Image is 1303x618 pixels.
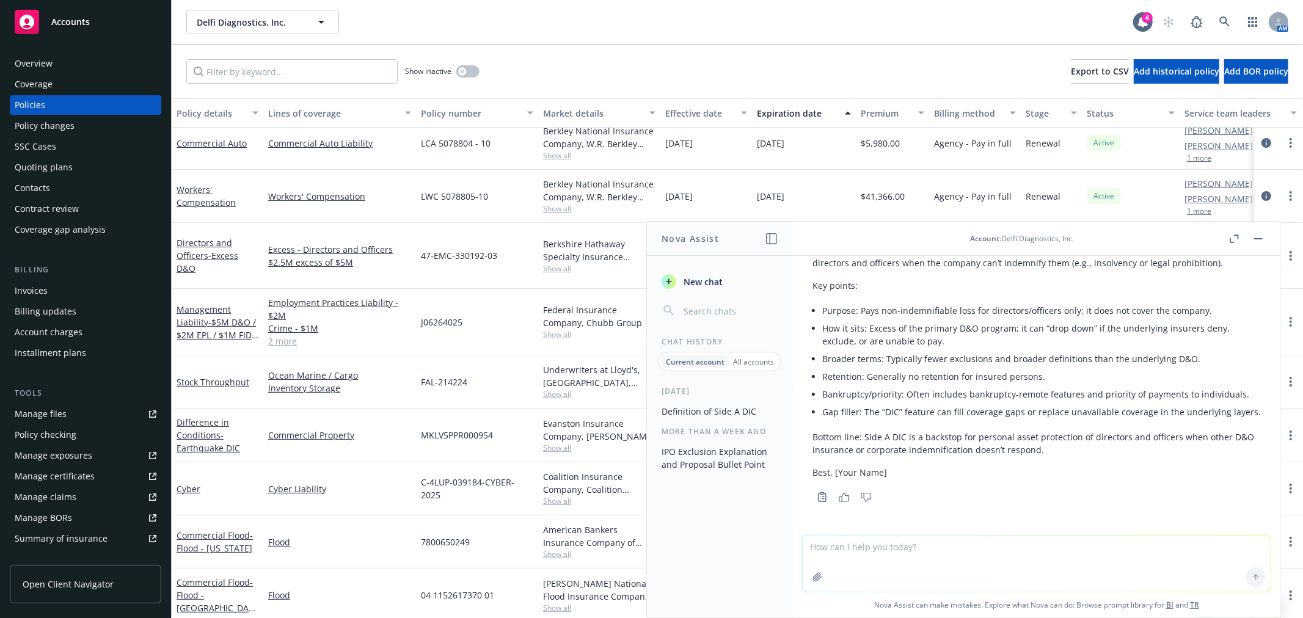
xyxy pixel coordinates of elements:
[657,271,783,293] button: New chat
[10,487,161,507] a: Manage claims
[15,95,45,115] div: Policies
[856,98,929,128] button: Premium
[752,98,856,128] button: Expiration date
[15,158,73,177] div: Quoting plans
[15,199,79,219] div: Contract review
[861,137,900,150] span: $5,980.00
[10,281,161,300] a: Invoices
[822,385,1261,403] li: Bankruptcy/priority: Often includes bankruptcy-remote features and priority of payments to indivi...
[10,116,161,136] a: Policy changes
[543,203,655,214] span: Show all
[15,302,76,321] div: Billing updates
[263,98,416,128] button: Lines of coverage
[10,158,161,177] a: Quoting plans
[268,589,411,602] a: Flood
[812,244,1261,269] p: Side A DIC (Difference-in-Conditions) is a specialized layer of D&O insurance designed to protect...
[421,376,467,388] span: FAL-214224
[1213,10,1237,34] a: Search
[268,243,411,269] a: Excess - Directors and Officers $2.5M excess of $5M
[681,302,778,319] input: Search chats
[1026,190,1060,203] span: Renewal
[660,98,752,128] button: Effective date
[177,376,249,388] a: Stock Throughput
[543,238,655,263] div: Berkshire Hathaway Specialty Insurance Company, Berkshire Hathaway Specialty Insurance
[15,508,72,528] div: Manage BORs
[1224,65,1288,77] span: Add BOR policy
[268,382,411,394] a: Inventory Storage
[421,190,488,203] span: LWC 5078805-10
[10,446,161,465] a: Manage exposures
[172,98,263,128] button: Policy details
[647,386,793,396] div: [DATE]
[177,529,253,554] a: Commercial Flood
[1184,177,1253,190] a: [PERSON_NAME]
[10,508,161,528] a: Manage BORs
[421,589,494,602] span: 04 1152617370 01
[1283,481,1298,496] a: more
[647,336,793,347] div: Chat History
[665,137,693,150] span: [DATE]
[15,404,67,424] div: Manage files
[543,304,655,329] div: Federal Insurance Company, Chubb Group
[268,482,411,495] a: Cyber Liability
[10,220,161,239] a: Coverage gap analysis
[15,529,108,548] div: Summary of insurance
[23,578,114,591] span: Open Client Navigator
[1184,192,1253,205] a: [PERSON_NAME]
[538,98,660,128] button: Market details
[934,107,1002,120] div: Billing method
[10,404,161,424] a: Manage files
[15,281,48,300] div: Invoices
[657,442,783,474] button: IPO Exclusion Explanation and Proposal Bullet Point
[10,467,161,486] a: Manage certificates
[10,178,161,198] a: Contacts
[1259,136,1274,150] a: circleInformation
[970,233,1074,244] div: : Delfi Diagnostics, Inc.
[10,322,161,342] a: Account charges
[186,10,339,34] button: Delfi Diagnostics, Inc.
[1190,600,1199,610] a: TR
[416,98,538,128] button: Policy number
[812,431,1261,456] p: Bottom line: Side A DIC is a backstop for personal asset protection of directors and officers whe...
[543,389,655,399] span: Show all
[929,98,1021,128] button: Billing method
[1187,208,1211,215] button: 1 more
[10,75,161,94] a: Coverage
[177,304,257,354] a: Management Liability
[1241,10,1265,34] a: Switch app
[177,137,247,149] a: Commercial Auto
[405,66,451,76] span: Show inactive
[543,417,655,443] div: Evanston Insurance Company, [PERSON_NAME] Insurance, CRC Group
[543,178,655,203] div: Berkley National Insurance Company, W.R. Berkley Corporation
[856,489,876,506] button: Thumbs down
[1283,189,1298,203] a: more
[822,319,1261,350] li: How it sits: Excess of the primary D&O program; it can “drop down” if the underlying insurers den...
[10,54,161,73] a: Overview
[647,426,793,437] div: More than a week ago
[543,470,655,496] div: Coalition Insurance Company, Coalition Insurance Solutions (Carrier), Coalition Insurance Solutio...
[15,137,56,156] div: SSC Cases
[268,107,398,120] div: Lines of coverage
[1184,107,1283,120] div: Service team leaders
[1283,314,1298,329] a: more
[798,592,1276,617] span: Nova Assist can make mistakes. Explore what Nova can do: Browse prompt library for and
[1180,98,1302,128] button: Service team leaders
[15,343,86,363] div: Installment plans
[822,403,1261,421] li: Gap filler: The “DIC” feature can fill coverage gaps or replace unavailable coverage in the under...
[1092,191,1116,202] span: Active
[177,237,238,274] a: Directors and Officers
[421,316,462,329] span: J06264025
[1026,107,1064,120] div: Stage
[268,536,411,548] a: Flood
[268,335,411,347] a: 2 more
[822,350,1261,368] li: Broader terms: Typically fewer exclusions and broader definitions than the underlying D&O.
[1184,10,1209,34] a: Report a Bug
[421,476,533,501] span: C-4LUP-039184-CYBER-2025
[10,264,161,276] div: Billing
[10,199,161,219] a: Contract review
[1184,139,1253,152] a: [PERSON_NAME]
[817,492,828,503] svg: Copy to clipboard
[757,190,784,203] span: [DATE]
[177,107,245,120] div: Policy details
[1021,98,1082,128] button: Stage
